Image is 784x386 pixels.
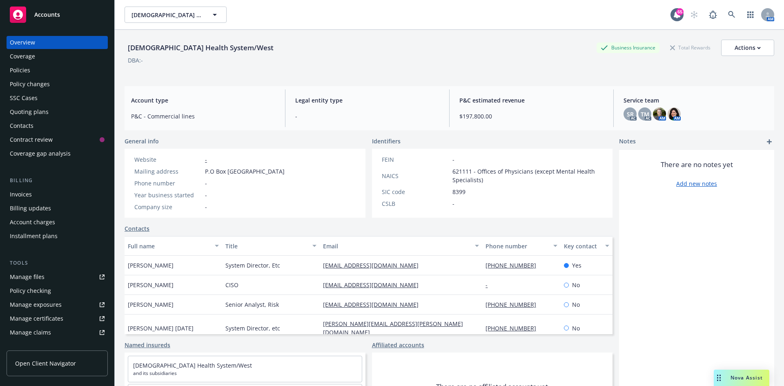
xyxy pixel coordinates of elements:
div: Total Rewards [666,42,715,53]
button: Full name [125,236,222,256]
a: Billing updates [7,202,108,215]
span: [PERSON_NAME] [128,300,174,309]
a: [PHONE_NUMBER] [486,301,543,308]
span: [PERSON_NAME] [128,281,174,289]
div: Billing [7,176,108,185]
div: Drag to move [714,370,724,386]
div: CSLB [382,199,449,208]
a: Policy checking [7,284,108,297]
div: Manage files [10,270,45,283]
span: $197,800.00 [459,112,604,120]
span: Accounts [34,11,60,18]
span: P&C estimated revenue [459,96,604,105]
a: Policies [7,64,108,77]
div: Policy changes [10,78,50,91]
a: Contacts [125,224,149,233]
a: [EMAIL_ADDRESS][DOMAIN_NAME] [323,281,425,289]
a: Policy changes [7,78,108,91]
span: - [452,155,454,164]
a: SSC Cases [7,91,108,105]
span: Service team [624,96,768,105]
div: Actions [735,40,761,56]
div: Mailing address [134,167,202,176]
div: DBA: - [128,56,143,65]
span: [PERSON_NAME] [DATE] [128,324,194,332]
a: Contract review [7,133,108,146]
a: Coverage [7,50,108,63]
a: Manage files [7,270,108,283]
div: Phone number [486,242,548,250]
a: Coverage gap analysis [7,147,108,160]
div: Invoices [10,188,32,201]
span: General info [125,137,159,145]
a: Search [724,7,740,23]
span: Notes [619,137,636,147]
div: Manage certificates [10,312,63,325]
a: Named insureds [125,341,170,349]
span: System Director, etc [225,324,280,332]
img: photo [653,107,666,120]
span: No [572,300,580,309]
span: TM [641,110,649,118]
a: Overview [7,36,108,49]
a: [EMAIL_ADDRESS][DOMAIN_NAME] [323,301,425,308]
div: Contacts [10,119,33,132]
a: Add new notes [676,179,717,188]
div: Company size [134,203,202,211]
span: CISO [225,281,238,289]
div: Tools [7,259,108,267]
a: Report a Bug [705,7,721,23]
span: Yes [572,261,581,270]
span: Nova Assist [731,374,763,381]
span: P&C - Commercial lines [131,112,275,120]
span: - [205,179,207,187]
a: Quoting plans [7,105,108,118]
button: Nova Assist [714,370,769,386]
div: Overview [10,36,35,49]
span: Account type [131,96,275,105]
span: Senior Analyst, Risk [225,300,279,309]
a: [EMAIL_ADDRESS][DOMAIN_NAME] [323,261,425,269]
button: Key contact [561,236,612,256]
button: Email [320,236,482,256]
a: Manage exposures [7,298,108,311]
div: Business Insurance [597,42,659,53]
a: Installment plans [7,230,108,243]
div: Contract review [10,133,53,146]
a: [DEMOGRAPHIC_DATA] Health System/West [133,361,252,369]
span: No [572,324,580,332]
button: Actions [721,40,774,56]
div: [DEMOGRAPHIC_DATA] Health System/West [125,42,277,53]
a: Start snowing [686,7,702,23]
a: - [486,281,494,289]
a: Invoices [7,188,108,201]
div: FEIN [382,155,449,164]
div: SIC code [382,187,449,196]
div: Title [225,242,307,250]
a: Manage certificates [7,312,108,325]
img: photo [668,107,681,120]
a: [PHONE_NUMBER] [486,324,543,332]
span: Legal entity type [295,96,439,105]
div: Full name [128,242,210,250]
span: - [452,199,454,208]
a: Accounts [7,3,108,26]
span: Identifiers [372,137,401,145]
a: Account charges [7,216,108,229]
span: Open Client Navigator [15,359,76,368]
div: Manage exposures [10,298,62,311]
div: Email [323,242,470,250]
div: Phone number [134,179,202,187]
a: [PHONE_NUMBER] [486,261,543,269]
div: Manage BORs [10,340,48,353]
a: Contacts [7,119,108,132]
span: 621111 - Offices of Physicians (except Mental Health Specialists) [452,167,603,184]
a: Manage BORs [7,340,108,353]
span: P.O Box [GEOGRAPHIC_DATA] [205,167,285,176]
a: [PERSON_NAME][EMAIL_ADDRESS][PERSON_NAME][DOMAIN_NAME] [323,320,463,336]
button: Phone number [482,236,560,256]
div: Manage claims [10,326,51,339]
div: Quoting plans [10,105,49,118]
span: System Director, Etc [225,261,280,270]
